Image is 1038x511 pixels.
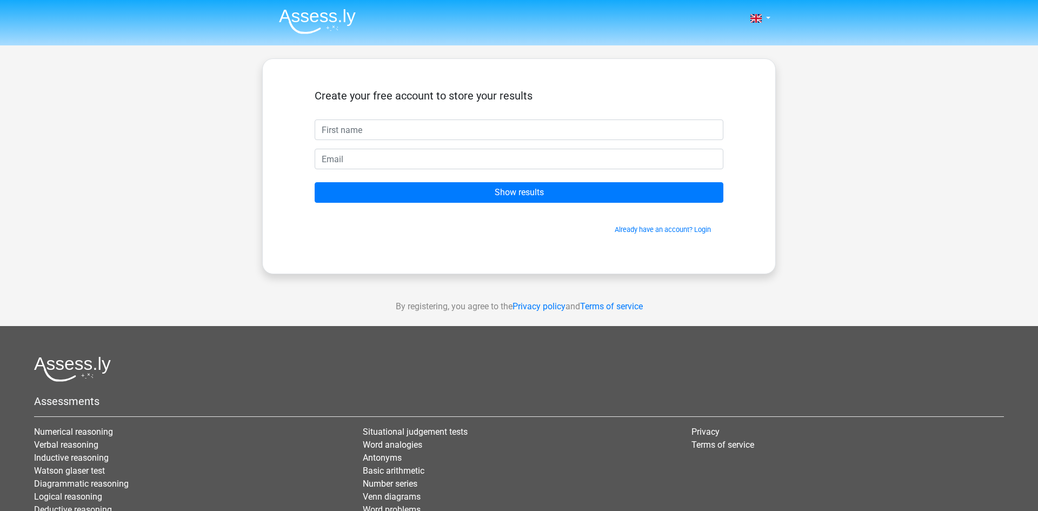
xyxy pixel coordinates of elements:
a: Antonyms [363,453,402,463]
a: Verbal reasoning [34,440,98,450]
a: Watson glaser test [34,466,105,476]
h5: Assessments [34,395,1004,408]
a: Privacy policy [513,301,565,311]
img: Assessly [279,9,356,34]
a: Numerical reasoning [34,427,113,437]
a: Terms of service [580,301,643,311]
img: Assessly logo [34,356,111,382]
a: Situational judgement tests [363,427,468,437]
a: Venn diagrams [363,492,421,502]
a: Basic arithmetic [363,466,424,476]
a: Privacy [691,427,720,437]
a: Logical reasoning [34,492,102,502]
a: Inductive reasoning [34,453,109,463]
h5: Create your free account to store your results [315,89,723,102]
input: Email [315,149,723,169]
a: Number series [363,479,417,489]
a: Diagrammatic reasoning [34,479,129,489]
a: Terms of service [691,440,754,450]
a: Already have an account? Login [615,225,711,234]
a: Word analogies [363,440,422,450]
input: Show results [315,182,723,203]
input: First name [315,120,723,140]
